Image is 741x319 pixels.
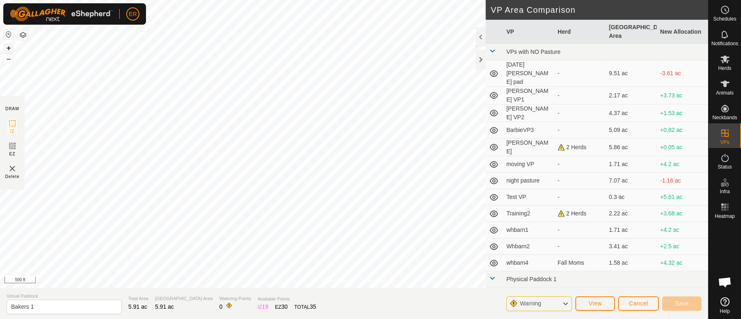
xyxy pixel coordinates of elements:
[503,255,554,271] td: whbarn4
[606,222,657,238] td: 1.71 ac
[720,309,730,314] span: Help
[657,288,708,304] td: +1.46 ac
[5,173,20,180] span: Delete
[294,303,316,311] div: TOTAL
[503,173,554,189] td: night pasture
[155,295,213,302] span: [GEOGRAPHIC_DATA] Area
[18,30,28,40] button: Map Layers
[506,49,560,55] span: VPs with NO Pasture
[503,156,554,173] td: moving VP
[718,164,732,169] span: Status
[503,60,554,87] td: [DATE] [PERSON_NAME] pad
[4,54,14,64] button: –
[588,300,602,307] span: View
[657,139,708,156] td: +0.05 ac
[657,87,708,104] td: +3.73 ac
[711,41,738,46] span: Notifications
[606,206,657,222] td: 2.22 ac
[657,255,708,271] td: +4.32 ac
[606,173,657,189] td: 7.07 ac
[715,214,735,219] span: Heatmap
[558,209,602,218] div: 2 Herds
[606,87,657,104] td: 2.17 ac
[503,122,554,139] td: BarbieVP3
[7,164,17,173] img: VP
[712,115,737,120] span: Neckbands
[657,173,708,189] td: -1.16 ac
[10,7,113,21] img: Gallagher Logo
[720,140,729,145] span: VPs
[606,255,657,271] td: 1.58 ac
[155,303,174,310] span: 5.91 ac
[503,222,554,238] td: whbarn1
[657,189,708,206] td: +5.61 ac
[503,139,554,156] td: [PERSON_NAME]
[128,303,147,310] span: 5.91 ac
[520,300,541,307] span: Warning
[716,90,734,95] span: Animals
[503,87,554,104] td: [PERSON_NAME] VP1
[558,226,602,234] div: -
[558,176,602,185] div: -
[219,303,222,310] span: 0
[506,276,556,282] span: Physical Paddock 1
[606,238,657,255] td: 3.41 ac
[281,303,288,310] span: 30
[606,139,657,156] td: 5.86 ac
[322,277,352,284] a: Privacy Policy
[606,156,657,173] td: 1.71 ac
[606,122,657,139] td: 5.09 ac
[362,277,387,284] a: Contact Us
[606,104,657,122] td: 4.37 ac
[558,126,602,134] div: -
[9,151,16,157] span: EZ
[657,104,708,122] td: +1.53 ac
[558,91,602,100] div: -
[503,189,554,206] td: Test VP
[262,303,269,310] span: 19
[7,293,122,300] span: Virtual Paddock
[310,303,316,310] span: 35
[558,69,602,78] div: -
[713,270,737,294] div: Open chat
[503,288,554,304] td: Rices 0
[558,109,602,118] div: -
[657,20,708,44] th: New Allocation
[629,300,648,307] span: Cancel
[709,294,741,317] a: Help
[713,16,736,21] span: Schedules
[4,30,14,39] button: Reset Map
[4,43,14,53] button: +
[558,193,602,201] div: -
[718,66,731,71] span: Herds
[657,60,708,87] td: -3.61 ac
[5,106,19,112] div: DRAW
[606,189,657,206] td: 0.3 ac
[657,238,708,255] td: +2.5 ac
[503,104,554,122] td: [PERSON_NAME] VP2
[129,10,137,18] span: ER
[657,156,708,173] td: +4.2 ac
[606,60,657,87] td: 9.51 ac
[554,20,606,44] th: Herd
[657,222,708,238] td: +4.2 ac
[720,189,729,194] span: Infra
[558,242,602,251] div: -
[606,20,657,44] th: [GEOGRAPHIC_DATA] Area
[491,5,708,15] h2: VP Area Comparison
[503,238,554,255] td: Whbarn2
[558,143,602,152] div: 2 Herds
[606,288,657,304] td: 4.45 ac
[503,20,554,44] th: VP
[618,296,659,311] button: Cancel
[10,128,15,134] span: IZ
[558,160,602,169] div: -
[257,296,316,303] span: Available Points
[503,206,554,222] td: Training2
[675,300,689,307] span: Save
[575,296,615,311] button: View
[257,303,268,311] div: IZ
[219,295,251,302] span: Watering Points
[657,122,708,139] td: +0.82 ac
[558,259,602,267] div: Fall Moms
